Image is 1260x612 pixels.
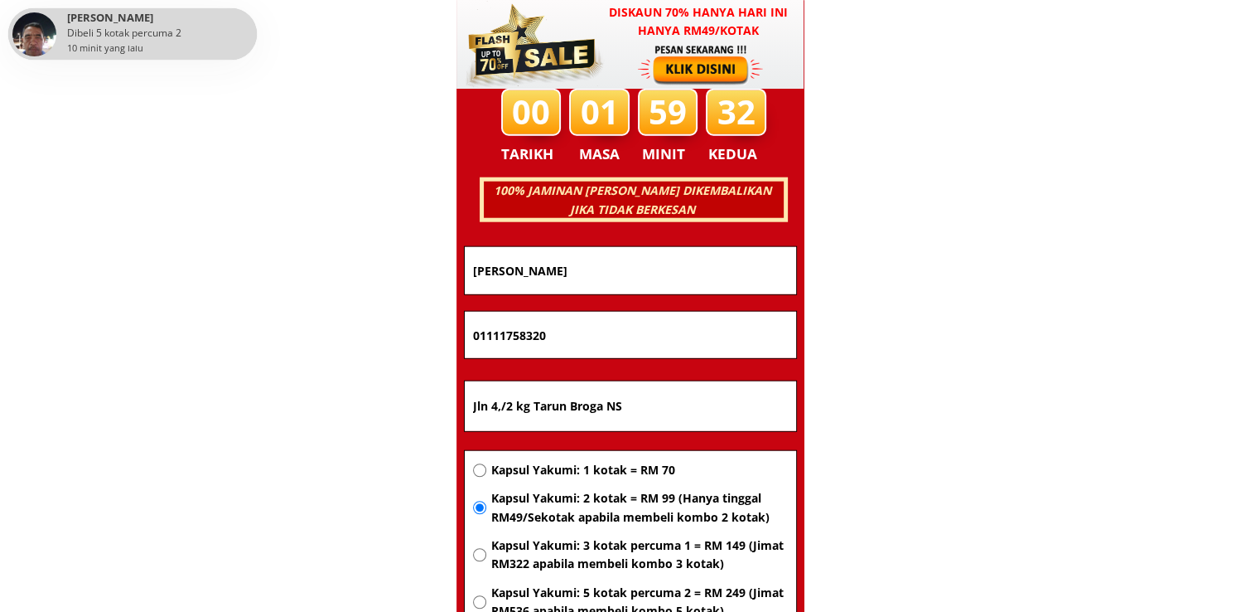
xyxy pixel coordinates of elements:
span: Kapsul Yakumi: 1 kotak = RM 70 [490,461,787,479]
input: Nama penuh [469,247,792,294]
h3: TARIKH [501,143,571,166]
h3: MINIT [642,143,692,166]
input: Nombor Telefon Bimbit [469,312,792,358]
h3: MASA [572,143,628,166]
input: Alamat [469,381,792,431]
h3: KEDUA [708,143,762,166]
h3: 100% JAMINAN [PERSON_NAME] DIKEMBALIKAN JIKA TIDAK BERKESAN [481,182,783,219]
span: Kapsul Yakumi: 3 kotak percuma 1 = RM 149 (Jimat RM322 apabila membeli kombo 3 kotak) [490,537,787,574]
span: Kapsul Yakumi: 2 kotak = RM 99 (Hanya tinggal RM49/Sekotak apabila membeli kombo 2 kotak) [490,489,787,527]
h3: Diskaun 70% hanya hari ini hanya RM49/kotak [593,3,804,41]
